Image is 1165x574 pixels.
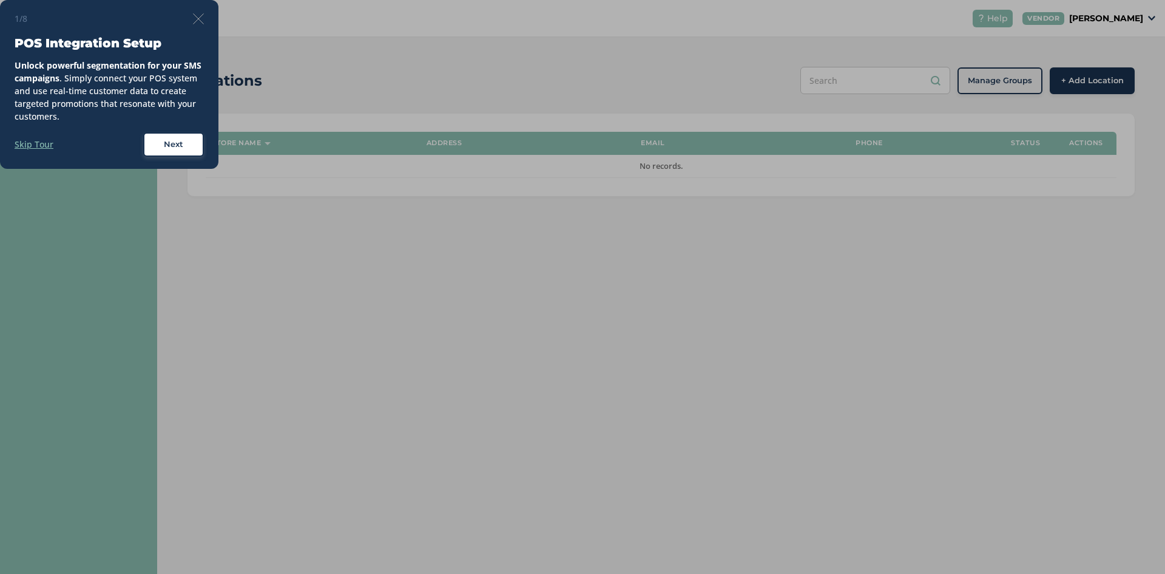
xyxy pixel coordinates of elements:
h3: POS Integration Setup [15,35,204,52]
img: icon-close-thin-accent-606ae9a3.svg [193,13,204,24]
label: Skip Tour [15,138,53,151]
div: . Simply connect your POS system and use real-time customer data to create targeted promotions th... [15,59,204,123]
span: 1/8 [15,12,27,25]
strong: Unlock powerful segmentation for your SMS campaigns [15,60,201,84]
iframe: Chat Widget [1104,516,1165,574]
span: Next [164,138,183,151]
button: Next [143,132,204,157]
